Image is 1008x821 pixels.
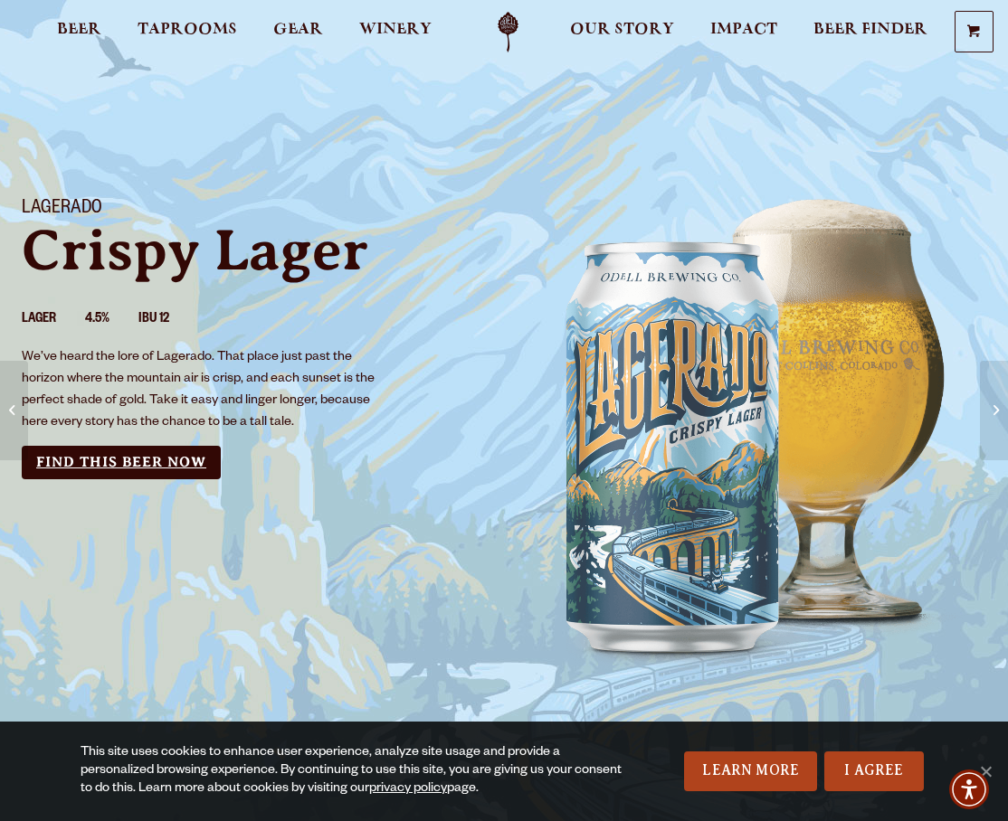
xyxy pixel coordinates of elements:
[81,744,631,798] div: This site uses cookies to enhance user experience, analyze site usage and provide a personalized ...
[85,308,138,332] li: 4.5%
[699,12,789,52] a: Impact
[22,222,482,279] p: Crispy Lager
[474,12,542,52] a: Odell Home
[369,782,447,797] a: privacy policy
[138,23,237,37] span: Taprooms
[22,198,482,222] h1: Lagerado
[22,347,390,434] p: We’ve heard the lore of Lagerado. That place just past the horizon where the mountain air is cris...
[802,12,939,52] a: Beer Finder
[824,751,924,791] a: I Agree
[273,23,323,37] span: Gear
[813,23,927,37] span: Beer Finder
[22,308,85,332] li: Lager
[359,23,432,37] span: Winery
[558,12,686,52] a: Our Story
[949,769,989,809] div: Accessibility Menu
[45,12,113,52] a: Beer
[126,12,249,52] a: Taprooms
[22,446,221,479] a: Find this Beer Now
[57,23,101,37] span: Beer
[347,12,443,52] a: Winery
[138,308,198,332] li: IBU 12
[262,12,335,52] a: Gear
[570,23,674,37] span: Our Story
[710,23,777,37] span: Impact
[684,751,817,791] a: Learn More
